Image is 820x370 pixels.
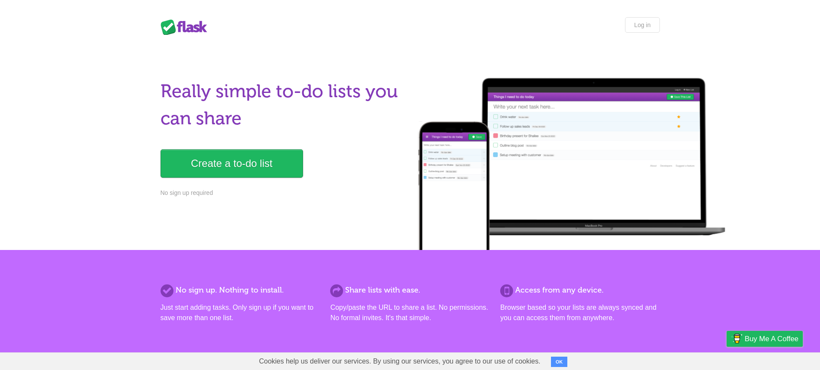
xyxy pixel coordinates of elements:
p: Just start adding tasks. Only sign up if you want to save more than one list. [161,302,320,323]
span: Buy me a coffee [745,331,798,346]
a: Buy me a coffee [727,331,803,347]
h1: Really simple to-do lists you can share [161,78,405,132]
p: Browser based so your lists are always synced and you can access them from anywhere. [500,302,659,323]
h2: Access from any device. [500,284,659,296]
h2: Share lists with ease. [330,284,489,296]
img: Buy me a coffee [731,331,743,346]
p: Copy/paste the URL to share a list. No permissions. No formal invites. It's that simple. [330,302,489,323]
button: OK [551,357,568,367]
h2: No sign up. Nothing to install. [161,284,320,296]
p: No sign up required [161,188,405,197]
a: Create a to-do list [161,149,303,178]
div: Flask Lists [161,19,212,35]
a: Log in [625,17,659,33]
span: Cookies help us deliver our services. By using our services, you agree to our use of cookies. [251,353,549,370]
